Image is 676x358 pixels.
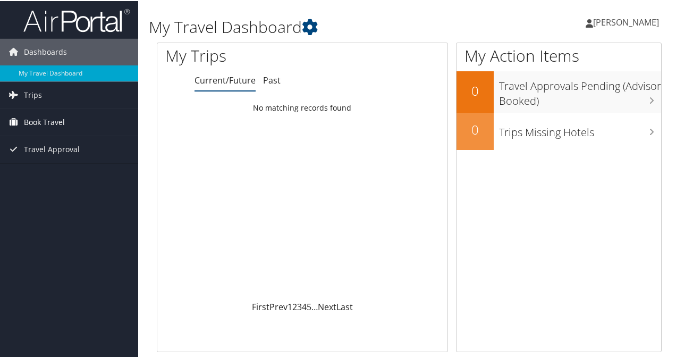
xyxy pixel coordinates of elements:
[307,300,311,312] a: 5
[195,73,256,85] a: Current/Future
[457,44,661,66] h1: My Action Items
[24,108,65,135] span: Book Travel
[24,38,67,64] span: Dashboards
[252,300,269,312] a: First
[302,300,307,312] a: 4
[311,300,318,312] span: …
[336,300,353,312] a: Last
[586,5,670,37] a: [PERSON_NAME]
[269,300,288,312] a: Prev
[457,81,494,99] h2: 0
[288,300,292,312] a: 1
[593,15,659,27] span: [PERSON_NAME]
[24,81,42,107] span: Trips
[457,120,494,138] h2: 0
[457,70,661,111] a: 0Travel Approvals Pending (Advisor Booked)
[23,7,130,32] img: airportal-logo.png
[297,300,302,312] a: 3
[149,15,496,37] h1: My Travel Dashboard
[318,300,336,312] a: Next
[157,97,447,116] td: No matching records found
[24,135,80,162] span: Travel Approval
[263,73,281,85] a: Past
[165,44,318,66] h1: My Trips
[292,300,297,312] a: 2
[457,112,661,149] a: 0Trips Missing Hotels
[499,72,661,107] h3: Travel Approvals Pending (Advisor Booked)
[499,119,661,139] h3: Trips Missing Hotels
